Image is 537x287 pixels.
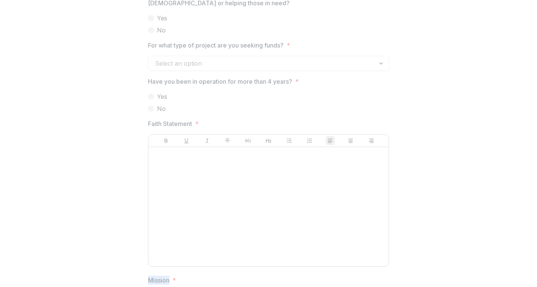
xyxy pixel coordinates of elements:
p: Mission [148,276,169,285]
button: Heading 2 [264,136,273,145]
p: Have you been in operation for more than 4 years? [148,77,292,86]
button: Bold [162,136,171,145]
button: Align Left [326,136,335,145]
button: Ordered List [305,136,314,145]
button: Heading 1 [244,136,253,145]
button: Italicize [203,136,212,145]
p: Faith Statement [148,119,192,128]
span: No [157,26,166,35]
p: For what type of project are you seeking funds? [148,41,284,50]
span: Yes [157,92,167,101]
button: Bullet List [285,136,294,145]
span: No [157,104,166,113]
button: Underline [182,136,191,145]
span: Yes [157,14,167,23]
button: Strike [223,136,232,145]
button: Align Center [346,136,355,145]
button: Align Right [367,136,376,145]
